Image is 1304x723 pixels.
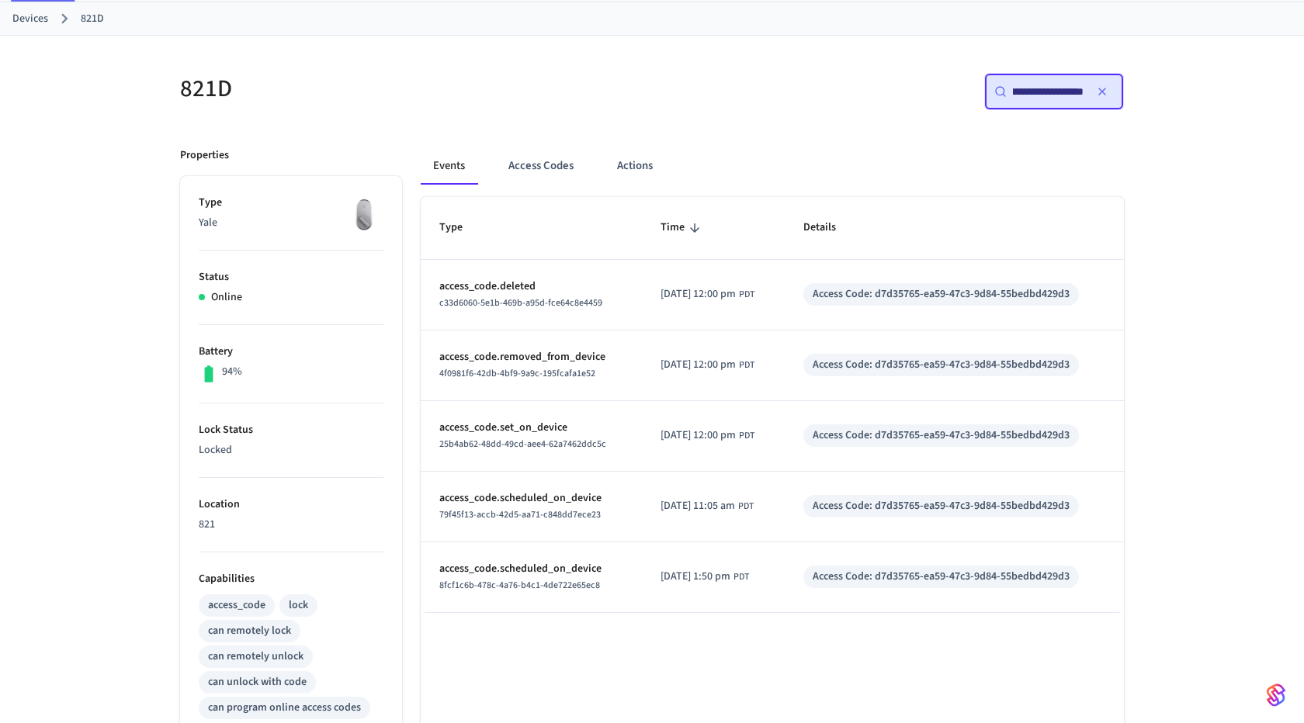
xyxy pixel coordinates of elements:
[208,597,265,614] div: access_code
[813,569,1070,585] div: Access Code: d7d35765-ea59-47c3-9d84-55bedbd429d3
[439,216,483,240] span: Type
[439,367,595,380] span: 4f0981f6-42db-4bf9-9a9c-195fcafa1e52
[439,420,623,436] p: access_code.set_on_device
[739,429,754,443] span: PDT
[199,496,383,513] p: Location
[813,357,1070,373] div: Access Code: d7d35765-ea59-47c3-9d84-55bedbd429d3
[199,215,383,231] p: Yale
[605,147,665,185] button: Actions
[208,700,361,716] div: can program online access codes
[199,195,383,211] p: Type
[199,422,383,438] p: Lock Status
[199,442,383,458] p: Locked
[661,427,736,444] span: [DATE] 12:00 pm
[180,73,643,105] h5: 821D
[439,349,623,365] p: access_code.removed_from_device
[289,597,308,614] div: lock
[439,438,606,451] span: 25b4ab62-48dd-49cd-aee4-62a7462ddc5c
[421,147,1124,185] div: ant example
[661,357,754,373] div: America/Vancouver
[222,364,242,380] p: 94%
[738,500,754,514] span: PDT
[208,649,303,665] div: can remotely unlock
[813,498,1070,514] div: Access Code: d7d35765-ea59-47c3-9d84-55bedbd429d3
[813,427,1070,444] div: Access Code: d7d35765-ea59-47c3-9d84-55bedbd429d3
[733,570,749,584] span: PDT
[661,357,736,373] span: [DATE] 12:00 pm
[661,216,705,240] span: Time
[661,569,749,585] div: America/Vancouver
[813,286,1070,303] div: Access Code: d7d35765-ea59-47c3-9d84-55bedbd429d3
[208,623,291,639] div: can remotely lock
[661,286,754,303] div: America/Vancouver
[81,11,104,27] a: 821D
[661,286,736,303] span: [DATE] 12:00 pm
[803,216,856,240] span: Details
[661,427,754,444] div: America/Vancouver
[439,278,623,295] p: access_code.deleted
[199,517,383,533] p: 821
[496,147,586,185] button: Access Codes
[12,11,48,27] a: Devices
[439,296,602,310] span: c33d6060-5e1b-469b-a95d-fce64c8e4459
[208,674,307,690] div: can unlock with code
[199,571,383,587] p: Capabilities
[439,579,600,592] span: 8fcf1c6b-478c-4a76-b4c1-4de722e65ec8
[739,288,754,302] span: PDT
[439,561,623,577] p: access_code.scheduled_on_device
[421,147,477,185] button: Events
[661,569,730,585] span: [DATE] 1:50 pm
[1267,683,1285,707] img: SeamLogoGradient.69752ec5.svg
[345,195,383,234] img: August Wifi Smart Lock 3rd Gen, Silver, Front
[439,508,601,521] span: 79f45f13-accb-42d5-aa71-c848dd7ece23
[421,197,1124,612] table: sticky table
[211,289,242,306] p: Online
[661,498,735,514] span: [DATE] 11:05 am
[180,147,229,164] p: Properties
[739,358,754,372] span: PDT
[439,490,623,507] p: access_code.scheduled_on_device
[661,498,754,514] div: America/Vancouver
[199,344,383,360] p: Battery
[199,269,383,285] p: Status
